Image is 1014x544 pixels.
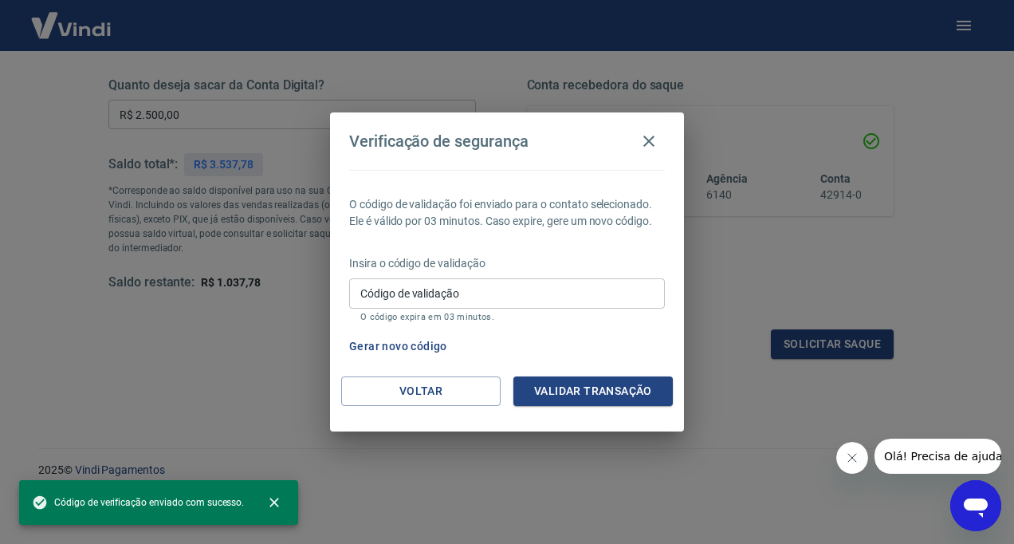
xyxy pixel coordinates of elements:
p: Insira o código de validação [349,255,665,272]
button: Validar transação [513,376,673,406]
h4: Verificação de segurança [349,132,529,151]
button: close [257,485,292,520]
iframe: Message from company [874,439,1001,474]
iframe: Button to launch messaging window [950,480,1001,531]
span: Olá! Precisa de ajuda? [10,11,134,24]
button: Gerar novo código [343,332,454,361]
span: Código de verificação enviado com sucesso. [32,495,244,510]
p: O código expira em 03 minutos. [360,312,654,322]
iframe: Close message [836,442,868,474]
button: Voltar [341,376,501,406]
p: O código de validação foi enviado para o contato selecionado. Ele é válido por 03 minutos. Caso e... [349,196,665,230]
